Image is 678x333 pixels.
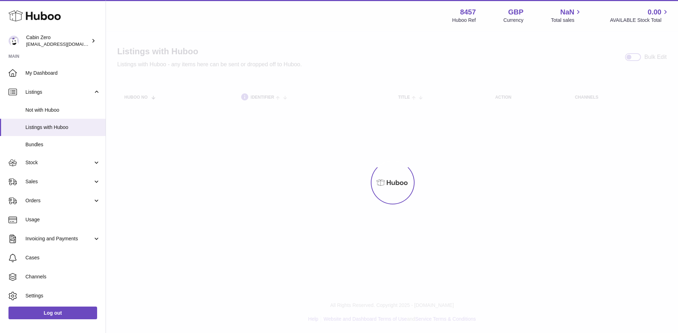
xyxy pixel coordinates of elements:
span: Listings [25,89,93,95]
div: Currency [504,17,524,24]
span: My Dashboard [25,70,100,76]
span: Channels [25,273,100,280]
span: Sales [25,178,93,185]
a: Log out [8,307,97,319]
span: 0.00 [648,7,661,17]
strong: 8457 [460,7,476,17]
span: Orders [25,197,93,204]
span: Usage [25,216,100,223]
span: Invoicing and Payments [25,235,93,242]
span: Bundles [25,141,100,148]
div: Cabin Zero [26,34,90,48]
span: NaN [560,7,574,17]
span: Settings [25,292,100,299]
a: NaN Total sales [551,7,582,24]
span: Total sales [551,17,582,24]
span: AVAILABLE Stock Total [610,17,670,24]
span: Cases [25,254,100,261]
strong: GBP [508,7,523,17]
span: Not with Huboo [25,107,100,113]
span: Stock [25,159,93,166]
div: Huboo Ref [452,17,476,24]
span: Listings with Huboo [25,124,100,131]
a: 0.00 AVAILABLE Stock Total [610,7,670,24]
span: [EMAIL_ADDRESS][DOMAIN_NAME] [26,41,104,47]
img: internalAdmin-8457@internal.huboo.com [8,36,19,46]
